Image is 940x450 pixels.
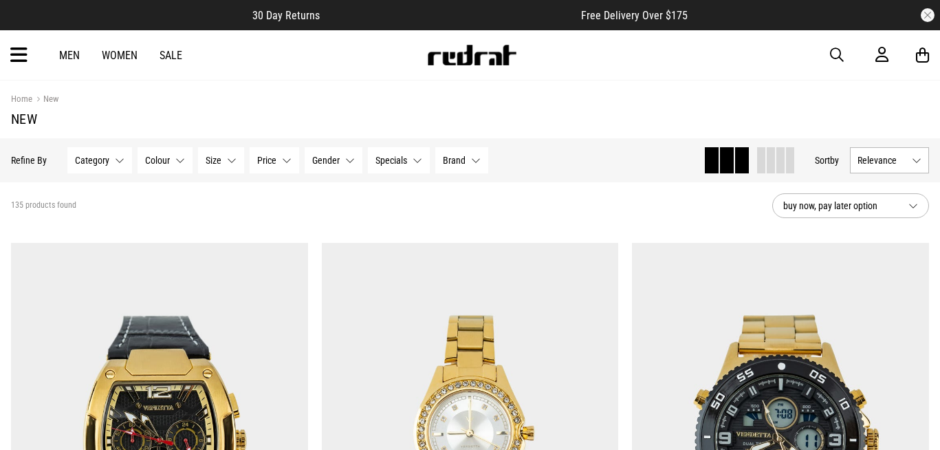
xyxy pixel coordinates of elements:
[850,147,929,173] button: Relevance
[198,147,244,173] button: Size
[581,9,688,22] span: Free Delivery Over $175
[102,49,138,62] a: Women
[305,147,362,173] button: Gender
[145,155,170,166] span: Colour
[59,49,80,62] a: Men
[250,147,299,173] button: Price
[32,94,58,107] a: New
[815,152,839,169] button: Sortby
[75,155,109,166] span: Category
[160,49,182,62] a: Sale
[11,94,32,104] a: Home
[138,147,193,173] button: Colour
[783,197,897,214] span: buy now, pay later option
[830,155,839,166] span: by
[257,155,276,166] span: Price
[368,147,430,173] button: Specials
[11,111,929,127] h1: New
[426,45,517,65] img: Redrat logo
[11,200,76,211] span: 135 products found
[67,147,132,173] button: Category
[772,193,929,218] button: buy now, pay later option
[347,8,554,22] iframe: Customer reviews powered by Trustpilot
[206,155,221,166] span: Size
[375,155,407,166] span: Specials
[435,147,488,173] button: Brand
[443,155,466,166] span: Brand
[252,9,320,22] span: 30 Day Returns
[857,155,906,166] span: Relevance
[312,155,340,166] span: Gender
[11,155,47,166] p: Refine By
